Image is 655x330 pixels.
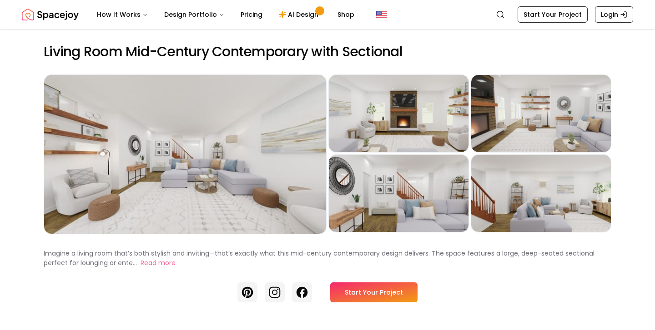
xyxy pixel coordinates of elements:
[330,282,418,302] a: Start Your Project
[90,5,155,24] button: How It Works
[330,5,362,24] a: Shop
[233,5,270,24] a: Pricing
[22,5,79,24] img: Spacejoy Logo
[44,249,595,267] p: Imagine a living room that’s both stylish and inviting—that’s exactly what this mid-century conte...
[44,44,611,60] h2: Living Room Mid-Century Contemporary with Sectional
[90,5,362,24] nav: Main
[595,6,633,23] a: Login
[157,5,232,24] button: Design Portfolio
[272,5,328,24] a: AI Design
[376,9,387,20] img: United States
[518,6,588,23] a: Start Your Project
[141,258,176,268] button: Read more
[22,5,79,24] a: Spacejoy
